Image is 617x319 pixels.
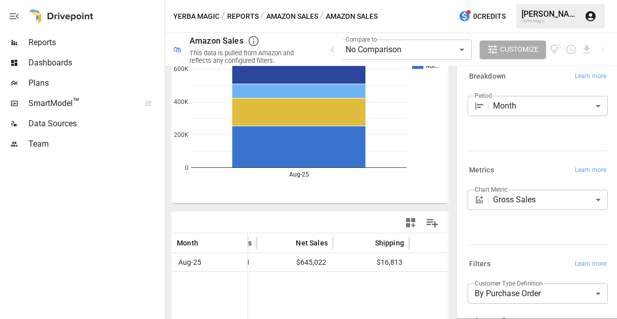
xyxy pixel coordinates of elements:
[266,10,318,23] button: Amazon Sales
[469,165,494,176] h6: Metrics
[565,44,577,55] button: Schedule report
[185,164,189,171] text: 0
[575,259,606,269] span: Learn more
[262,254,328,271] span: $645,022
[190,36,243,46] div: Amazon Sales
[338,254,404,271] span: $16,813
[421,211,444,234] button: Manage Columns
[28,77,163,89] span: Plans
[521,19,578,23] div: Yerba Magic
[199,236,213,250] button: Sort
[469,71,506,82] h6: Breakdown
[473,10,506,23] span: 0 Credits
[425,63,439,69] text: Non…
[493,96,608,116] div: Month
[346,35,377,44] label: Compare to
[28,138,163,150] span: Team
[173,10,220,23] button: Yerba Magic
[575,165,606,175] span: Learn more
[73,96,80,109] span: ™
[480,41,546,59] button: Customize
[521,9,578,19] div: [PERSON_NAME]
[289,171,309,178] text: Aug-25
[500,43,539,56] span: Customize
[475,91,492,100] label: Period
[28,37,163,49] span: Reports
[172,21,448,203] svg: A chart.
[360,236,374,250] button: Sort
[190,49,314,64] div: This data is pulled from Amazon and reflects any configured filters.
[320,10,324,23] div: /
[296,238,328,248] span: Net Sales
[177,254,203,271] span: Aug-25
[174,65,189,73] text: 600K
[28,97,134,110] span: SmartModel
[28,57,163,69] span: Dashboards
[550,41,562,59] button: View documentation
[469,259,490,270] h6: Filters
[581,44,593,55] button: Download report
[475,279,543,288] label: Customer Type Definition
[493,190,608,210] div: Gross Sales
[575,72,606,82] span: Learn more
[174,131,189,138] text: 200K
[281,236,295,250] button: Sort
[375,238,404,248] span: Shipping
[177,238,198,248] span: Month
[475,185,508,194] label: Chart Metric
[174,98,189,105] text: 400K
[414,254,480,271] span: $109
[261,10,264,23] div: /
[28,118,163,130] span: Data Sources
[173,45,181,54] div: 🛍
[222,10,225,23] div: /
[445,236,459,250] button: Sort
[468,283,608,304] div: By Purchase Order
[338,40,472,60] div: No Comparison
[227,10,259,23] button: Reports
[454,7,510,26] button: 0Credits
